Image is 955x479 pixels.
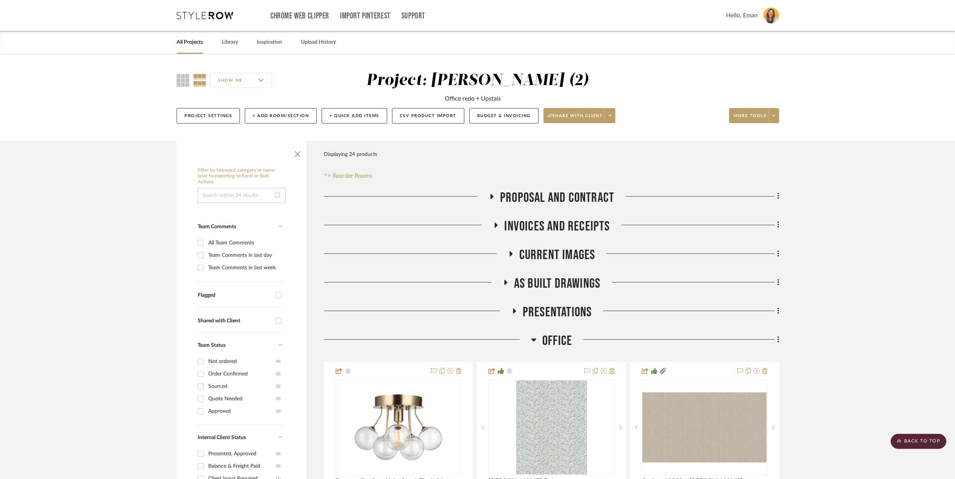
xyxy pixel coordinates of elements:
[734,113,766,124] span: More tools
[208,380,276,392] div: Sourced
[543,108,616,123] button: Share with client
[208,237,281,249] div: All Team Comments
[198,343,226,348] span: Team Status
[548,113,603,124] span: Share with client
[208,262,281,274] div: Team Comments in last week
[208,393,276,405] div: Quote Needed
[519,247,595,263] span: Current Images
[322,108,387,124] button: + Quick Add Items
[276,460,281,472] div: (2)
[366,73,589,88] div: Project: [PERSON_NAME] (2)
[198,318,272,324] div: Shared with Client
[208,460,276,472] div: Balance & Freight Paid
[198,435,246,440] span: Internal Client Status
[208,249,281,261] div: Team Comments in last day
[523,304,592,320] span: Presentations
[469,108,539,124] button: Budget & Invoicing
[270,13,329,19] a: Chrome Web Clipper
[276,448,281,460] div: (3)
[245,108,317,124] button: + Add Room/Section
[177,108,240,124] button: Project Settings
[504,218,610,235] span: invoices and receipts
[198,168,286,185] h6: Filter by keyword, category or name prior to exporting to Excel or Bulk Actions
[208,355,276,368] div: Not ordered
[500,190,614,206] span: proposal and contract
[324,171,372,180] button: Reorder Rooms
[222,37,238,47] a: Library
[276,393,281,405] div: (2)
[301,37,336,47] a: Upload History
[324,147,377,162] div: Displaying 24 products
[276,368,281,380] div: (2)
[177,37,203,47] a: All Projects
[208,448,276,460] div: Presented, Approved
[257,37,282,47] a: Inspiration
[514,276,600,292] span: As Built Drawings
[763,8,779,23] img: avatar
[642,380,767,475] div: 0
[276,405,281,417] div: (2)
[726,11,758,20] span: Hello, Eman
[401,13,425,19] a: Support
[516,380,587,474] img: Parker Rain
[340,13,391,19] a: Import Pinterest
[729,108,779,123] button: More tools
[392,108,464,124] button: CSV Product Import
[276,355,281,368] div: (4)
[445,94,501,103] div: Office redo + Upstais
[542,333,572,349] span: Office
[208,368,276,380] div: Order Confirmed
[208,405,276,417] div: Approved
[891,434,946,449] scroll-to-top-button: BACK TO TOP
[198,224,236,229] span: Team Comments
[642,392,767,462] img: Craie - 12002 - Bain de Boue
[198,292,272,299] div: Flagged
[489,380,614,475] div: 0
[351,380,445,474] img: Bronzeville One Light Semi-Flush Mount
[276,380,281,392] div: (2)
[333,171,372,180] span: Reorder Rooms
[290,145,305,160] button: Close
[198,188,286,203] input: Search within 24 results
